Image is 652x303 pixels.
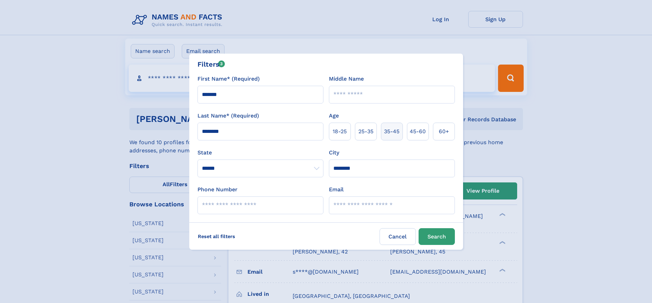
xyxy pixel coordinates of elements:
label: State [197,149,323,157]
label: Age [329,112,339,120]
button: Search [419,228,455,245]
span: 45‑60 [410,127,426,136]
label: Last Name* (Required) [197,112,259,120]
span: 35‑45 [384,127,399,136]
label: Email [329,185,344,194]
label: City [329,149,339,157]
label: First Name* (Required) [197,75,260,83]
span: 60+ [439,127,449,136]
div: Filters [197,59,225,69]
label: Phone Number [197,185,238,194]
label: Cancel [380,228,416,245]
span: 18‑25 [333,127,347,136]
label: Reset all filters [193,228,240,245]
span: 25‑35 [358,127,373,136]
label: Middle Name [329,75,364,83]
